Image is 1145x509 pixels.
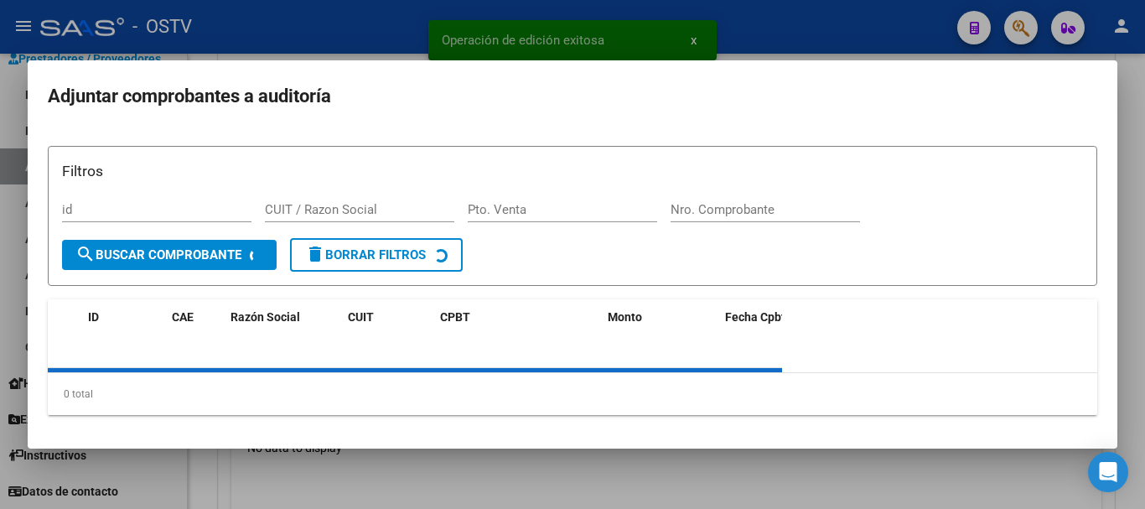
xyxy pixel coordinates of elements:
span: Fecha Cpbt [725,310,785,324]
span: Razón Social [231,310,300,324]
mat-icon: search [75,244,96,264]
button: Borrar Filtros [290,238,463,272]
datatable-header-cell: Fecha Cpbt [718,299,794,355]
span: Monto [608,310,642,324]
datatable-header-cell: Monto [601,299,718,355]
datatable-header-cell: Razón Social [224,299,341,355]
datatable-header-cell: CAE [165,299,224,355]
mat-icon: delete [305,244,325,264]
datatable-header-cell: CUIT [341,299,433,355]
div: 0 total [48,373,1097,415]
span: Buscar Comprobante [75,247,241,262]
datatable-header-cell: ID [81,299,165,355]
button: Buscar Comprobante [62,240,277,270]
div: Open Intercom Messenger [1088,452,1128,492]
span: CPBT [440,310,470,324]
span: Borrar Filtros [305,247,426,262]
datatable-header-cell: CPBT [433,299,601,355]
span: ID [88,310,99,324]
h3: Filtros [62,160,1083,182]
span: CUIT [348,310,374,324]
span: CAE [172,310,194,324]
h2: Adjuntar comprobantes a auditoría [48,81,1097,112]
